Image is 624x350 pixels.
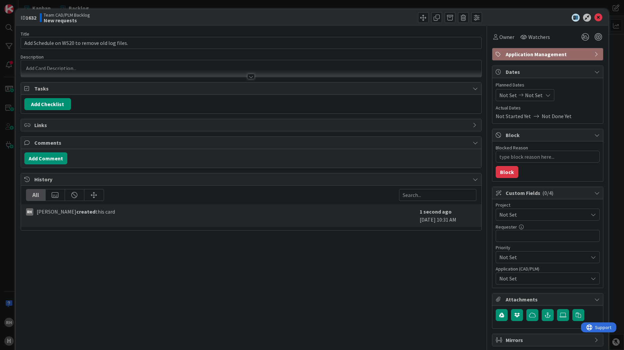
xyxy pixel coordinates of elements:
div: RH [26,208,33,216]
span: Links [34,121,469,129]
span: Mirrors [506,336,591,344]
button: Block [496,166,518,178]
span: Custom Fields [506,189,591,197]
div: Priority [496,245,600,250]
span: Team CAD/PLM Backlog [44,12,90,18]
span: [PERSON_NAME] this card [37,208,115,216]
div: Application (CAD/PLM) [496,266,600,271]
span: Not Started Yet [496,112,531,120]
label: Blocked Reason [496,145,528,151]
span: Dates [506,68,591,76]
span: Not Done Yet [542,112,572,120]
span: Attachments [506,295,591,303]
input: Search... [399,189,476,201]
span: Not Set [499,274,588,282]
div: [DATE] 10:31 AM [420,208,476,224]
span: ID [21,14,36,22]
span: Not Set [499,91,517,99]
span: History [34,175,469,183]
label: Requester [496,224,517,230]
span: Tasks [34,85,469,92]
span: Watchers [528,33,550,41]
span: Block [506,131,591,139]
b: created [76,208,95,215]
input: type card name here... [21,37,482,49]
span: Not Set [525,91,543,99]
b: 1 second ago [420,208,452,215]
span: Application Management [506,50,591,58]
button: Add Checklist [24,98,71,110]
b: New requests [44,18,90,23]
label: Title [21,31,29,37]
span: Actual Dates [496,104,600,111]
span: Support [14,1,30,9]
span: Owner [499,33,514,41]
span: Comments [34,139,469,147]
span: Not Set [499,210,585,219]
b: 1632 [26,14,36,21]
span: Not Set [499,253,585,262]
div: Project [496,203,600,207]
div: All [26,189,46,201]
span: Planned Dates [496,82,600,88]
span: ( 0/4 ) [542,190,553,196]
span: Description [21,54,44,60]
button: Add Comment [24,152,67,164]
